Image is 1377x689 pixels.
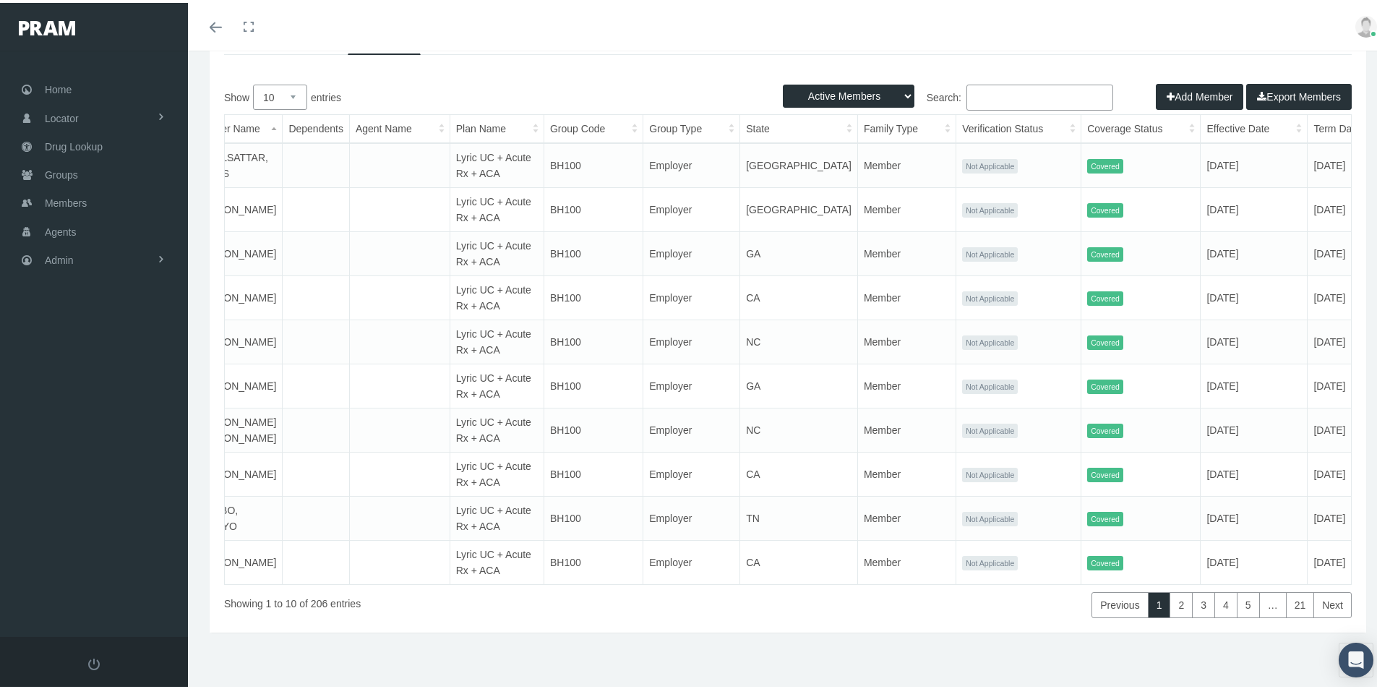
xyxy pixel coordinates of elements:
td: GA [740,361,858,406]
td: [PERSON_NAME] [187,185,283,229]
td: Employer [643,140,740,185]
td: Employer [643,494,740,538]
td: Lyric UC + Acute Rx + ACA [450,140,544,185]
td: Lyric UC + Acute Rx + ACA [450,317,544,361]
button: Add Member [1156,81,1243,107]
td: [DATE] [1201,273,1308,317]
td: Lyric UC + Acute Rx + ACA [450,185,544,229]
td: NC [740,317,858,361]
td: [PERSON_NAME] [187,229,283,273]
td: Employer [643,450,740,494]
td: Member [857,494,956,538]
td: BH100 [544,450,643,494]
th: Verification Status: activate to sort column ascending [956,112,1081,140]
span: Covered [1087,553,1123,568]
td: [DATE] [1201,538,1308,582]
td: ATEMBO, DEWAYO [187,494,283,538]
input: Search: [966,82,1113,108]
th: Effective Date: activate to sort column ascending [1201,112,1308,140]
label: Search: [788,82,1113,108]
td: Member [857,406,956,450]
span: Not Applicable [962,421,1018,436]
td: Lyric UC + Acute Rx + ACA [450,406,544,450]
td: Lyric UC + Acute Rx + ACA [450,273,544,317]
td: Member [857,538,956,582]
td: Member [857,229,956,273]
td: [GEOGRAPHIC_DATA] [740,140,858,185]
span: Covered [1087,333,1123,348]
td: BH100 [544,185,643,229]
td: [DATE] [1201,229,1308,273]
td: [DATE] [1201,406,1308,450]
td: CA [740,450,858,494]
td: GA [740,229,858,273]
th: Family Type: activate to sort column ascending [857,112,956,140]
span: Not Applicable [962,509,1018,524]
td: Employer [643,273,740,317]
a: Previous [1091,589,1148,615]
td: Member [857,140,956,185]
td: Lyric UC + Acute Rx + ACA [450,538,544,582]
td: Employer [643,185,740,229]
span: Not Applicable [962,200,1018,215]
td: BH100 [544,317,643,361]
th: Dependents [283,112,350,140]
span: Not Applicable [962,465,1018,480]
td: Lyric UC + Acute Rx + ACA [450,450,544,494]
td: Member [857,450,956,494]
a: 3 [1192,589,1215,615]
td: Lyric UC + Acute Rx + ACA [450,229,544,273]
select: Showentries [253,82,307,107]
td: [DATE] [1201,361,1308,406]
td: Member [857,317,956,361]
td: [DATE] [1201,494,1308,538]
span: Not Applicable [962,244,1018,260]
td: Member [857,273,956,317]
td: BH100 [544,273,643,317]
td: BH100 [544,229,643,273]
th: Member Name: activate to sort column descending [187,112,283,140]
th: Plan Name: activate to sort column ascending [450,112,544,140]
td: [PERSON_NAME] [187,317,283,361]
td: BH100 [544,140,643,185]
td: [PERSON_NAME] [PERSON_NAME] [187,406,283,450]
td: Member [857,361,956,406]
span: Not Applicable [962,333,1018,348]
img: PRAM_20_x_78.png [19,18,75,33]
span: Admin [45,244,74,271]
th: Coverage Status: activate to sort column ascending [1081,112,1201,140]
span: Not Applicable [962,288,1018,304]
td: [PERSON_NAME] [187,361,283,406]
td: CA [740,538,858,582]
td: BH100 [544,361,643,406]
span: Agents [45,215,77,243]
td: [DATE] [1201,140,1308,185]
span: Covered [1087,465,1123,480]
span: Home [45,73,72,100]
td: [DATE] [1201,317,1308,361]
td: [DATE] [1201,185,1308,229]
th: State: activate to sort column ascending [740,112,858,140]
div: Open Intercom Messenger [1339,640,1373,675]
span: Not Applicable [962,377,1018,392]
td: Member [857,185,956,229]
a: … [1259,589,1287,615]
td: [PERSON_NAME] [187,273,283,317]
td: CA [740,273,858,317]
span: Drug Lookup [45,130,103,158]
span: Covered [1087,156,1123,171]
td: TN [740,494,858,538]
td: Employer [643,406,740,450]
td: [DATE] [1201,450,1308,494]
span: Locator [45,102,79,129]
a: 4 [1214,589,1237,615]
img: user-placeholder.jpg [1355,13,1377,35]
label: Show entries [224,82,788,107]
a: 21 [1286,589,1315,615]
th: Group Type: activate to sort column ascending [643,112,740,140]
span: Covered [1087,200,1123,215]
span: Not Applicable [962,156,1018,171]
td: [PERSON_NAME] [187,450,283,494]
th: Agent Name: activate to sort column ascending [349,112,450,140]
a: 5 [1237,589,1260,615]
